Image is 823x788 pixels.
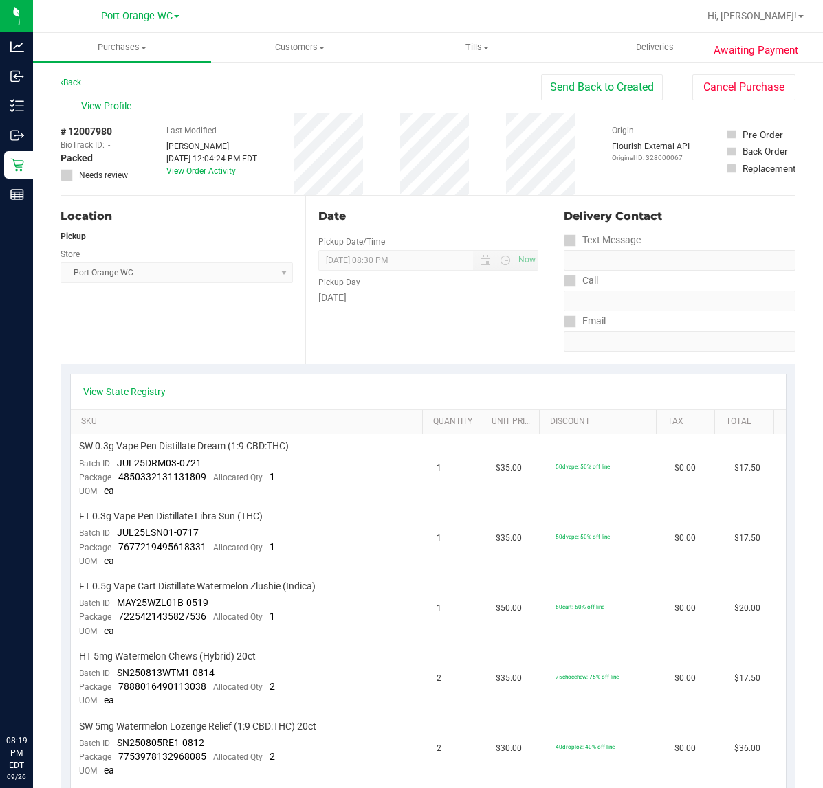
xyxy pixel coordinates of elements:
[743,128,783,142] div: Pre-Order
[437,742,441,755] span: 2
[564,250,795,271] input: Format: (999) 999-9999
[734,532,760,545] span: $17.50
[707,10,797,21] span: Hi, [PERSON_NAME]!
[541,74,663,100] button: Send Back to Created
[166,166,236,176] a: View Order Activity
[564,311,606,331] label: Email
[10,158,24,172] inline-svg: Retail
[79,598,110,608] span: Batch ID
[61,139,105,151] span: BioTrack ID:
[318,291,538,305] div: [DATE]
[213,543,263,552] span: Allocated Qty
[6,734,27,772] p: 08:19 PM EDT
[79,668,110,678] span: Batch ID
[79,739,110,748] span: Batch ID
[213,473,263,482] span: Allocated Qty
[108,139,110,151] span: -
[10,128,24,142] inline-svg: Outbound
[166,153,257,165] div: [DATE] 12:04:24 PM EDT
[104,765,114,776] span: ea
[104,695,114,706] span: ea
[734,462,760,475] span: $17.50
[117,597,208,608] span: MAY25WZL01B-0519
[118,471,206,482] span: 4850332131131809
[270,611,275,622] span: 1
[166,124,217,137] label: Last Modified
[318,236,385,248] label: Pickup Date/Time
[6,772,27,782] p: 09/26
[564,291,795,311] input: Format: (999) 999-9999
[270,681,275,692] span: 2
[104,485,114,496] span: ea
[10,99,24,113] inline-svg: Inventory
[612,153,690,163] p: Original ID: 328000067
[270,471,275,482] span: 1
[674,602,696,615] span: $0.00
[388,33,567,62] a: Tills
[270,751,275,762] span: 2
[79,752,111,762] span: Package
[556,673,619,680] span: 75chocchew: 75% off line
[318,276,360,289] label: Pickup Day
[437,672,441,685] span: 2
[496,602,522,615] span: $50.00
[117,667,215,678] span: SN250813WTM1-0814
[212,41,388,54] span: Customers
[61,248,80,260] label: Store
[674,532,696,545] span: $0.00
[117,737,204,748] span: SN250805RE1-0812
[674,462,696,475] span: $0.00
[437,462,441,475] span: 1
[118,541,206,552] span: 7677219495618331
[79,486,97,496] span: UOM
[617,41,692,54] span: Deliveries
[556,743,615,750] span: 40droploz: 40% off line
[79,528,110,538] span: Batch ID
[270,541,275,552] span: 1
[556,603,604,610] span: 60cart: 60% off line
[118,681,206,692] span: 7888016490113038
[79,473,111,482] span: Package
[10,69,24,83] inline-svg: Inbound
[104,555,114,566] span: ea
[492,416,534,427] a: Unit Price
[33,33,211,62] a: Purchases
[496,672,522,685] span: $35.00
[79,682,111,692] span: Package
[612,124,634,137] label: Origin
[726,416,769,427] a: Total
[389,41,566,54] span: Tills
[166,140,257,153] div: [PERSON_NAME]
[33,41,211,54] span: Purchases
[79,580,316,593] span: FT 0.5g Vape Cart Distillate Watermelon Zlushie (Indica)
[10,188,24,201] inline-svg: Reports
[437,532,441,545] span: 1
[79,696,97,706] span: UOM
[550,416,651,427] a: Discount
[437,602,441,615] span: 1
[14,678,55,719] iframe: Resource center
[734,602,760,615] span: $20.00
[211,33,389,62] a: Customers
[556,533,610,540] span: 50dvape: 50% off line
[117,458,201,469] span: JUL25DRM03-0721
[118,611,206,622] span: 7225421435827536
[101,10,173,22] span: Port Orange WC
[83,385,166,398] a: View State Registry
[743,161,795,175] div: Replacement
[668,416,710,427] a: Tax
[564,230,641,250] label: Text Message
[496,742,522,755] span: $30.00
[564,208,795,225] div: Delivery Contact
[734,742,760,755] span: $36.00
[104,625,114,636] span: ea
[714,43,798,58] span: Awaiting Payment
[318,208,538,225] div: Date
[79,627,97,636] span: UOM
[692,74,795,100] button: Cancel Purchase
[674,742,696,755] span: $0.00
[567,33,745,62] a: Deliveries
[564,271,598,291] label: Call
[61,151,93,166] span: Packed
[433,416,476,427] a: Quantity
